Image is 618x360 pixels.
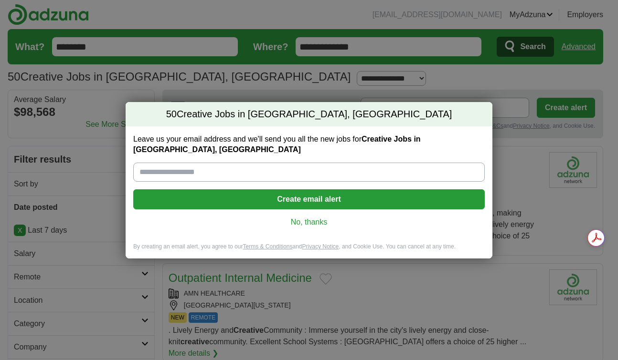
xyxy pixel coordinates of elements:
[126,102,492,127] h2: Creative Jobs in [GEOGRAPHIC_DATA], [GEOGRAPHIC_DATA]
[302,243,339,250] a: Privacy Notice
[243,243,292,250] a: Terms & Conditions
[133,134,485,155] label: Leave us your email address and we'll send you all the new jobs for
[166,108,177,121] span: 50
[126,243,492,258] div: By creating an email alert, you agree to our and , and Cookie Use. You can cancel at any time.
[133,189,485,209] button: Create email alert
[141,217,477,227] a: No, thanks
